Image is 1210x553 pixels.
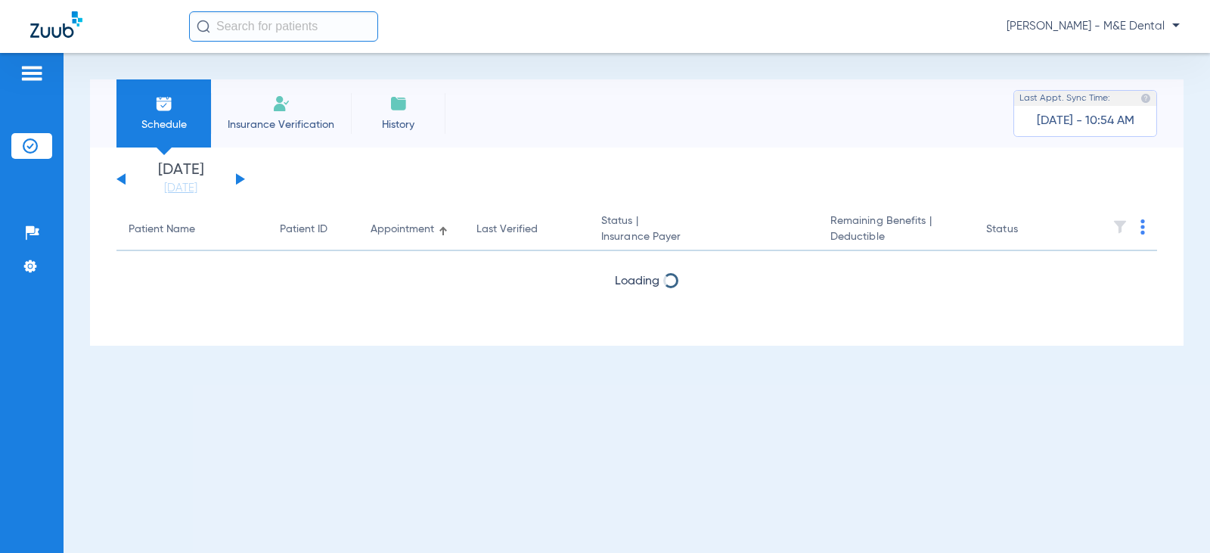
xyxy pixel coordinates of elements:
iframe: Chat Widget [1134,480,1210,553]
div: Patient Name [129,222,256,238]
img: Manual Insurance Verification [272,95,290,113]
span: [PERSON_NAME] - M&E Dental [1007,19,1180,34]
img: group-dot-blue.svg [1140,219,1145,235]
img: Search Icon [197,20,210,33]
span: Insurance Payer [601,229,806,245]
span: Insurance Verification [222,117,340,132]
span: Last Appt. Sync Time: [1019,91,1110,106]
div: Patient Name [129,222,195,238]
span: Deductible [830,229,962,245]
th: Remaining Benefits | [818,209,974,251]
div: Last Verified [476,222,538,238]
span: [DATE] - 10:54 AM [1037,113,1134,129]
div: Appointment [371,222,434,238]
img: Schedule [155,95,173,113]
img: Zuub Logo [30,11,82,38]
img: hamburger-icon [20,64,44,82]
th: Status [974,209,1076,251]
div: Patient ID [280,222,346,238]
span: Loading [615,275,659,287]
div: Patient ID [280,222,327,238]
img: History [389,95,408,113]
div: Last Verified [476,222,577,238]
img: filter.svg [1112,219,1128,235]
a: [DATE] [135,181,226,196]
div: Appointment [371,222,452,238]
span: Schedule [128,117,200,132]
input: Search for patients [189,11,378,42]
span: History [362,117,434,132]
li: [DATE] [135,163,226,196]
img: last sync help info [1140,93,1151,104]
th: Status | [589,209,818,251]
